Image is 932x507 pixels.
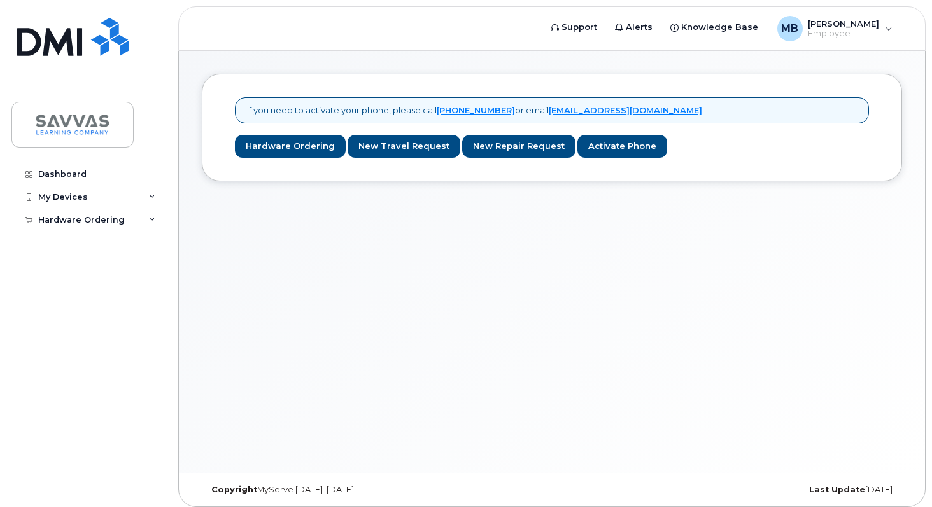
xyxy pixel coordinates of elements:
[577,135,667,158] a: Activate Phone
[549,105,702,115] a: [EMAIL_ADDRESS][DOMAIN_NAME]
[462,135,575,158] a: New Repair Request
[235,135,346,158] a: Hardware Ordering
[211,485,257,494] strong: Copyright
[668,485,902,495] div: [DATE]
[348,135,460,158] a: New Travel Request
[247,104,702,116] p: If you need to activate your phone, please call or email
[202,485,435,495] div: MyServe [DATE]–[DATE]
[437,105,515,115] a: [PHONE_NUMBER]
[809,485,865,494] strong: Last Update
